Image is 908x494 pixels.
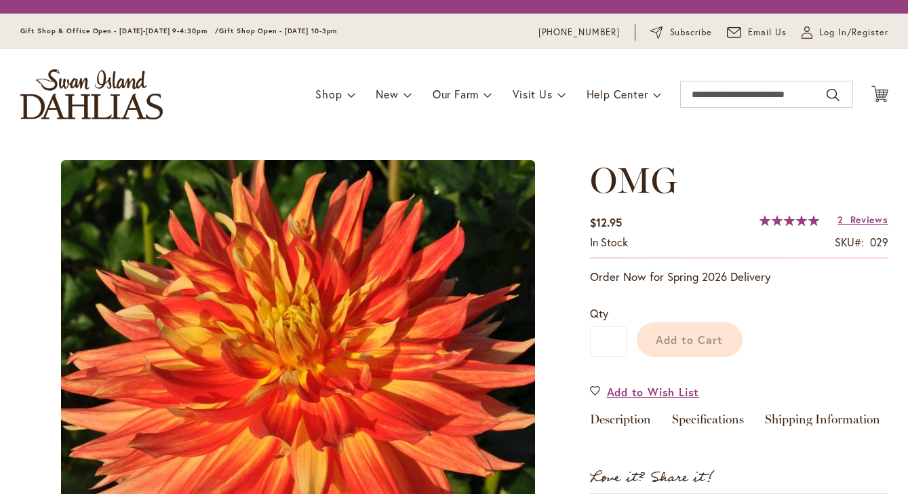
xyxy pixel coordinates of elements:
div: 100% [759,215,819,226]
span: New [376,87,398,101]
span: Shop [315,87,342,101]
a: store logo [20,69,163,119]
span: Our Farm [433,87,479,101]
span: OMG [590,159,677,202]
div: 029 [870,235,888,250]
span: Email Us [748,26,787,39]
span: Gift Shop Open - [DATE] 10-3pm [219,26,337,35]
span: Visit Us [513,87,552,101]
div: Detailed Product Info [590,413,888,433]
span: Subscribe [670,26,713,39]
a: Add to Wish List [590,384,700,400]
span: Qty [590,306,608,320]
a: Specifications [672,413,744,433]
strong: Love it? Share it! [590,467,714,489]
strong: SKU [835,235,864,249]
button: Search [827,84,839,106]
div: Availability [590,235,628,250]
a: Shipping Information [765,413,880,433]
p: Order Now for Spring 2026 Delivery [590,269,888,285]
a: Log In/Register [802,26,888,39]
span: Log In/Register [819,26,888,39]
a: [PHONE_NUMBER] [538,26,620,39]
a: Subscribe [650,26,712,39]
span: In stock [590,235,628,249]
span: Add to Wish List [607,384,700,400]
span: Help Center [587,87,648,101]
a: 2 Reviews [837,213,888,226]
span: 2 [837,213,844,226]
a: Email Us [727,26,787,39]
span: Reviews [850,213,888,226]
span: $12.95 [590,215,622,229]
a: Description [590,413,651,433]
span: Gift Shop & Office Open - [DATE]-[DATE] 9-4:30pm / [20,26,220,35]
